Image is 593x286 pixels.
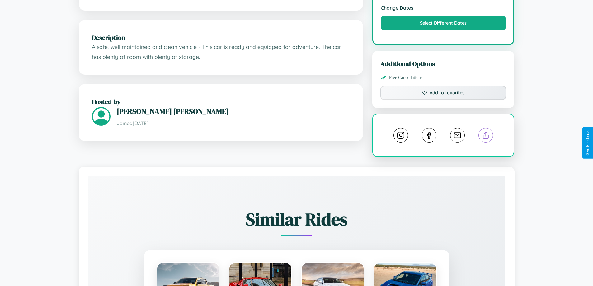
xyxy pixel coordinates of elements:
[92,97,350,106] h2: Hosted by
[381,16,506,30] button: Select Different Dates
[117,119,350,128] p: Joined [DATE]
[117,106,350,116] h3: [PERSON_NAME] [PERSON_NAME]
[586,130,590,156] div: Give Feedback
[381,5,506,11] strong: Change Dates:
[380,59,506,68] h3: Additional Options
[92,42,350,62] p: A safe, well maintained and clean vehicle - This car is ready and equipped for adventure. The car...
[110,207,483,231] h2: Similar Rides
[389,75,423,80] span: Free Cancellations
[92,33,350,42] h2: Description
[380,86,506,100] button: Add to favorites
